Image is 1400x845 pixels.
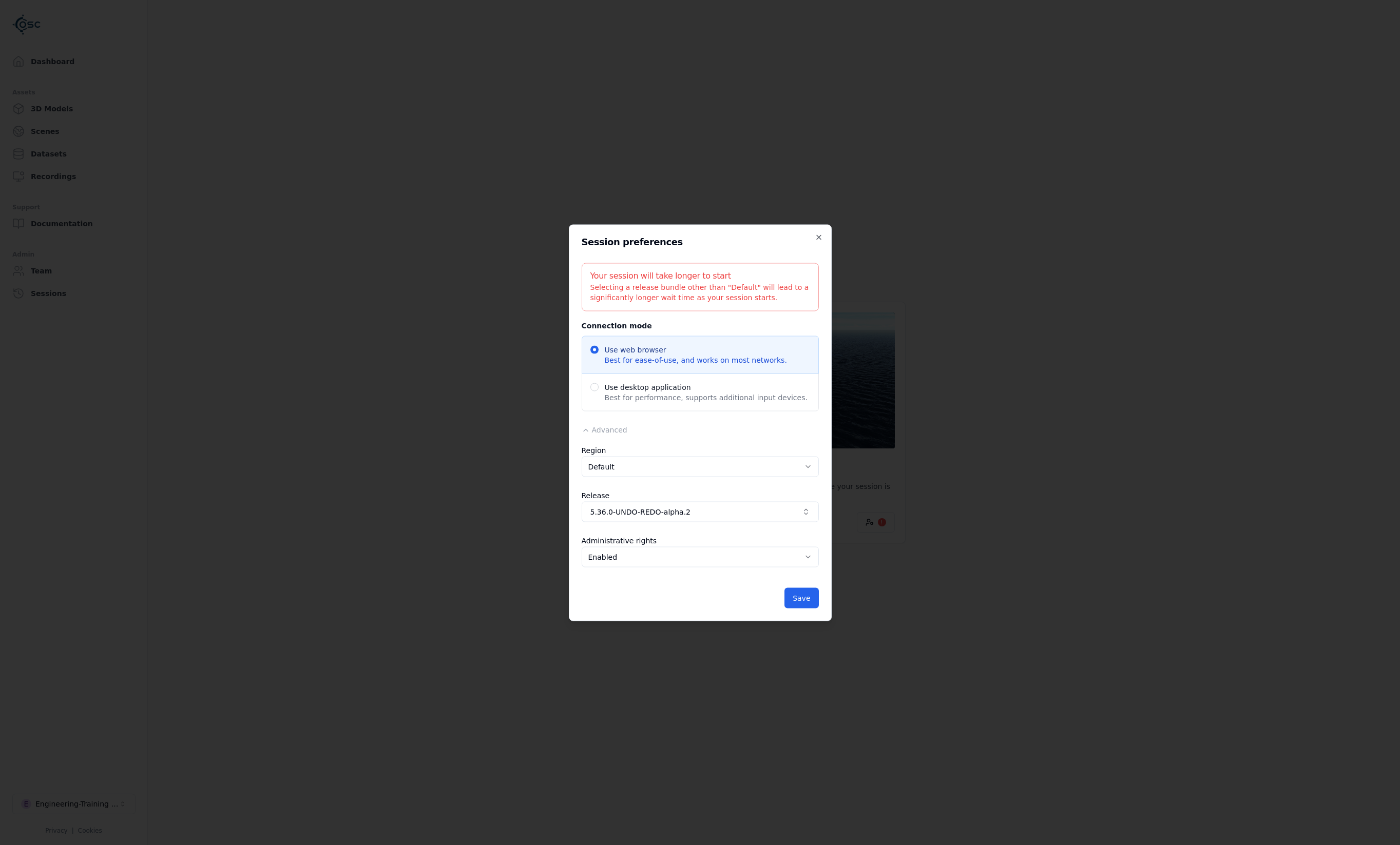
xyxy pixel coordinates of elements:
[582,237,819,246] h2: Session preferences
[784,587,818,608] button: Save
[605,355,787,365] span: Best for ease-of-use, and works on most networks.
[605,382,808,392] span: Use desktop application
[582,446,606,454] label: Region
[582,491,610,499] label: Release
[582,319,652,331] legend: Connection mode
[590,271,810,280] h5: Your session will take longer to start
[590,282,810,302] div: Selecting a release bundle other than "Default" will lead to a significantly longer wait time as ...
[582,424,627,435] button: Advanced
[582,536,657,544] label: Administrative rights
[605,392,808,402] span: Best for performance, supports additional input devices.
[590,506,798,517] span: 5.36.0-UNDO-REDO-alpha.2
[605,344,787,355] span: Use web browser
[582,373,819,411] span: Use desktop application
[582,336,819,374] span: Use web browser
[592,425,627,434] span: Advanced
